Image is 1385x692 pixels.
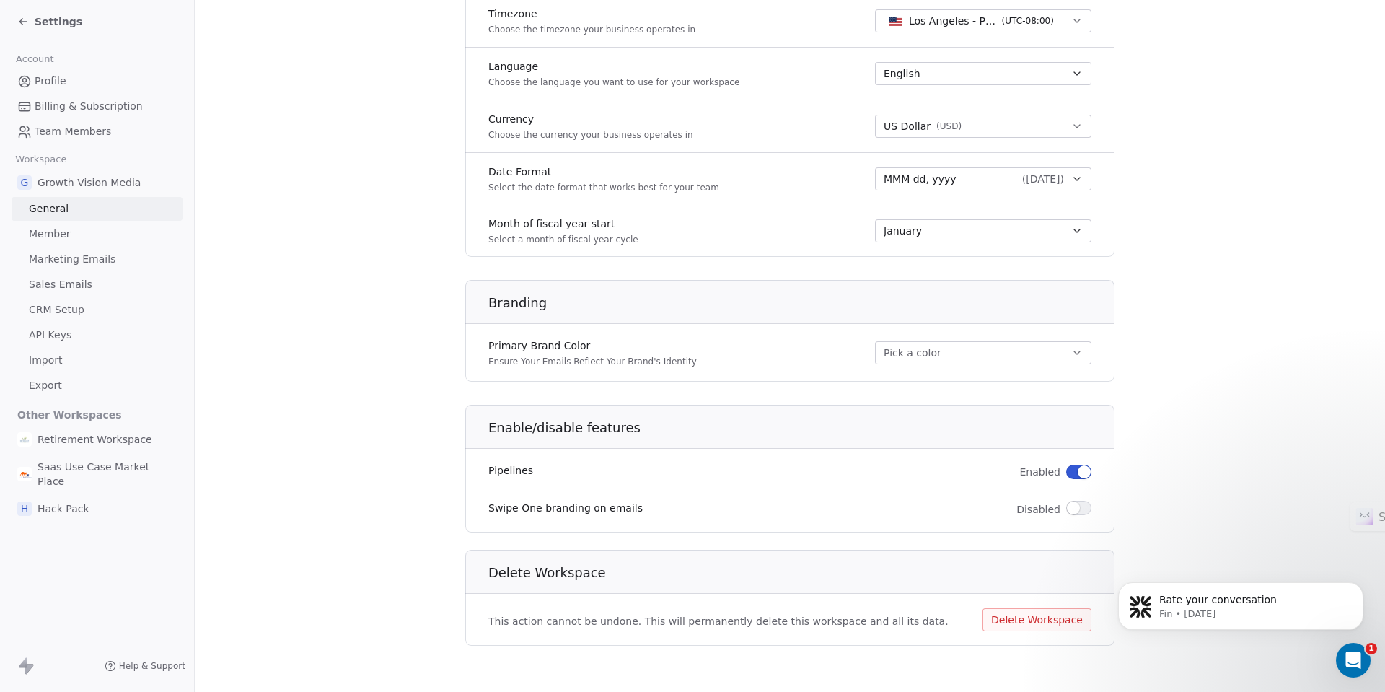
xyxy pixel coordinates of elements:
span: Sales Emails [29,277,92,292]
span: Workspace [9,149,73,170]
span: Export [29,378,62,393]
iframe: Intercom live chat [1336,643,1371,678]
img: my%20retirement%20exit%20logo%20250x250.jpg [17,432,32,447]
span: Saas Use Case Market Place [38,460,177,489]
a: Team Members [12,120,183,144]
span: ( UTC-08:00 ) [1002,14,1054,27]
h1: Delete Workspace [488,564,1115,582]
span: General [29,201,69,216]
span: Los Angeles - PST [909,14,996,28]
span: API Keys [29,328,71,343]
span: Hack Pack [38,502,89,516]
a: CRM Setup [12,298,183,322]
p: Choose the timezone your business operates in [488,24,695,35]
button: US Dollar(USD) [875,115,1091,138]
span: January [884,224,922,238]
button: Delete Workspace [982,608,1091,631]
span: 1 [1366,643,1377,654]
span: Disabled [1016,502,1060,517]
p: Choose the currency your business operates in [488,129,693,141]
a: General [12,197,183,221]
span: Import [29,353,62,368]
a: Export [12,374,183,398]
a: Billing & Subscription [12,95,183,118]
span: Growth Vision Media [38,175,141,190]
span: Other Workspaces [12,403,128,426]
span: This action cannot be undone. This will permanently delete this workspace and all its data. [488,614,949,629]
span: G [17,175,32,190]
p: Choose the language you want to use for your workspace [488,76,739,88]
a: Sales Emails [12,273,183,297]
span: Help & Support [119,660,185,672]
a: Profile [12,69,183,93]
label: Currency [488,112,693,126]
p: Ensure Your Emails Reflect Your Brand's Identity [488,356,697,367]
label: Date Format [488,165,719,179]
span: US Dollar [884,119,931,134]
span: ( USD ) [936,121,962,132]
span: Account [9,48,60,70]
h1: Enable/disable features [488,419,1115,437]
span: ( [DATE] ) [1022,172,1064,186]
iframe: Intercom notifications message [1096,552,1385,653]
span: Marketing Emails [29,252,115,267]
span: CRM Setup [29,302,84,317]
h1: Branding [488,294,1115,312]
a: Help & Support [105,660,185,672]
button: Los Angeles - PST(UTC-08:00) [875,9,1091,32]
img: _Landing%20Saas%20use%20case%20Business%20Services%20512x512.png [17,467,32,481]
a: Settings [17,14,82,29]
label: Language [488,59,739,74]
span: Team Members [35,124,111,139]
label: Pipelines [488,463,533,478]
a: Member [12,222,183,246]
span: H [17,502,32,516]
label: Month of fiscal year start [488,216,638,231]
label: Swipe One branding on emails [488,501,643,515]
span: Enabled [1019,465,1060,479]
span: MMM dd, yyyy [884,172,957,186]
label: Timezone [488,6,695,21]
p: Select the date format that works best for your team [488,182,719,193]
span: Billing & Subscription [35,99,143,114]
a: Marketing Emails [12,248,183,271]
span: Retirement Workspace [38,432,152,447]
a: API Keys [12,323,183,347]
span: Member [29,227,71,242]
span: English [884,66,920,81]
button: Pick a color [875,341,1091,364]
p: Select a month of fiscal year cycle [488,234,638,245]
label: Primary Brand Color [488,338,697,353]
span: Settings [35,14,82,29]
a: Import [12,349,183,372]
span: Profile [35,74,66,89]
